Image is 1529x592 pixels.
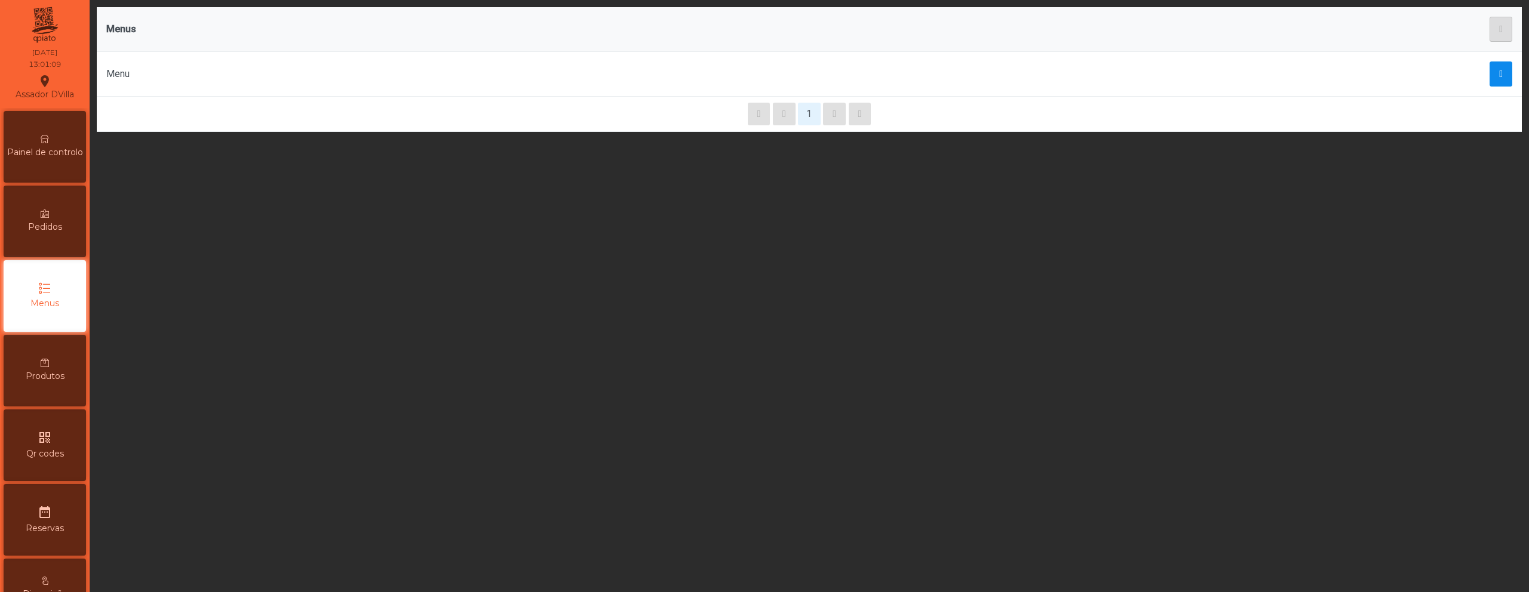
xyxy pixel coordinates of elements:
[30,297,59,310] span: Menus
[38,74,52,88] i: location_on
[30,4,59,46] img: qpiato
[38,430,52,445] i: qr_code
[26,448,64,460] span: Qr codes
[798,103,821,125] button: 1
[26,522,64,535] span: Reservas
[16,72,74,102] div: Assador DVilla
[38,505,52,519] i: date_range
[32,47,57,58] div: [DATE]
[106,67,858,81] div: Menu
[7,146,83,159] span: Painel de controlo
[97,7,867,52] th: Menus
[28,221,62,233] span: Pedidos
[26,370,65,383] span: Produtos
[29,59,61,70] div: 13:01:09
